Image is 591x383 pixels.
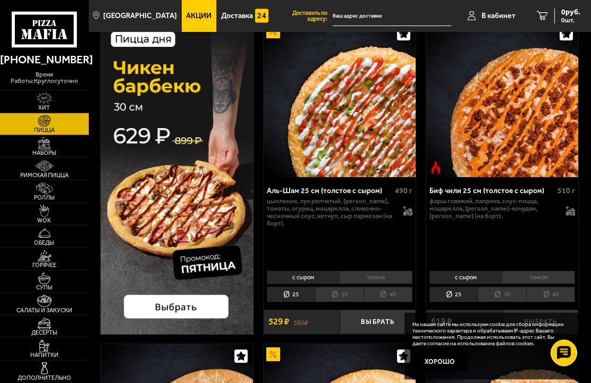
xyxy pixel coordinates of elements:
input: Ваш адрес доставки [333,6,451,26]
span: [GEOGRAPHIC_DATA] [103,12,177,20]
span: 510 г [558,187,575,196]
li: 40 [526,287,575,303]
img: Акционный [266,348,280,362]
img: 15daf4d41897b9f0e9f617042186c801.svg [255,9,268,22]
li: 30 [315,287,364,303]
button: Выбрать [340,310,416,335]
span: 490 г [395,187,412,196]
div: Биф чили 25 см (толстое с сыром) [429,187,555,196]
button: Хорошо [412,353,468,371]
li: 25 [267,287,315,303]
a: Острое блюдоБиф чили 25 см (толстое с сыром) [426,22,579,178]
p: цыпленок, лук репчатый, [PERSON_NAME], томаты, огурец, моцарелла, сливочно-чесночный соус, кетчуп... [267,198,397,228]
p: фарш говяжий, паприка, соус-пицца, моцарелла, [PERSON_NAME]-кочудян, [PERSON_NAME] (на борт). [429,198,560,221]
li: 25 [429,287,478,303]
li: тонкое [502,271,575,285]
li: 40 [364,287,412,303]
img: Острое блюдо [429,161,443,175]
span: Доставка [221,12,253,20]
div: Аль-Шам 25 см (толстое с сыром) [267,187,393,196]
span: В кабинет [482,12,516,20]
a: АкционныйАль-Шам 25 см (толстое с сыром) [264,22,416,178]
img: Акционный [266,25,280,39]
img: Аль-Шам 25 см (толстое с сыром) [264,22,416,178]
span: Доставить по адресу: [273,10,333,22]
li: тонкое [339,271,412,285]
img: Биф чили 25 см (толстое с сыром) [426,22,579,178]
p: На нашем сайте мы используем cookie для сбора информации технического характера и обрабатываем IP... [412,321,568,347]
span: 529 ₽ [268,318,289,327]
li: с сыром [267,271,340,285]
span: 0 руб. [561,9,580,16]
li: с сыром [429,271,502,285]
span: 0 шт. [561,17,580,23]
span: Акции [186,12,212,20]
li: 30 [478,287,526,303]
button: Выбрать [502,310,578,335]
s: 595 ₽ [293,318,308,327]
